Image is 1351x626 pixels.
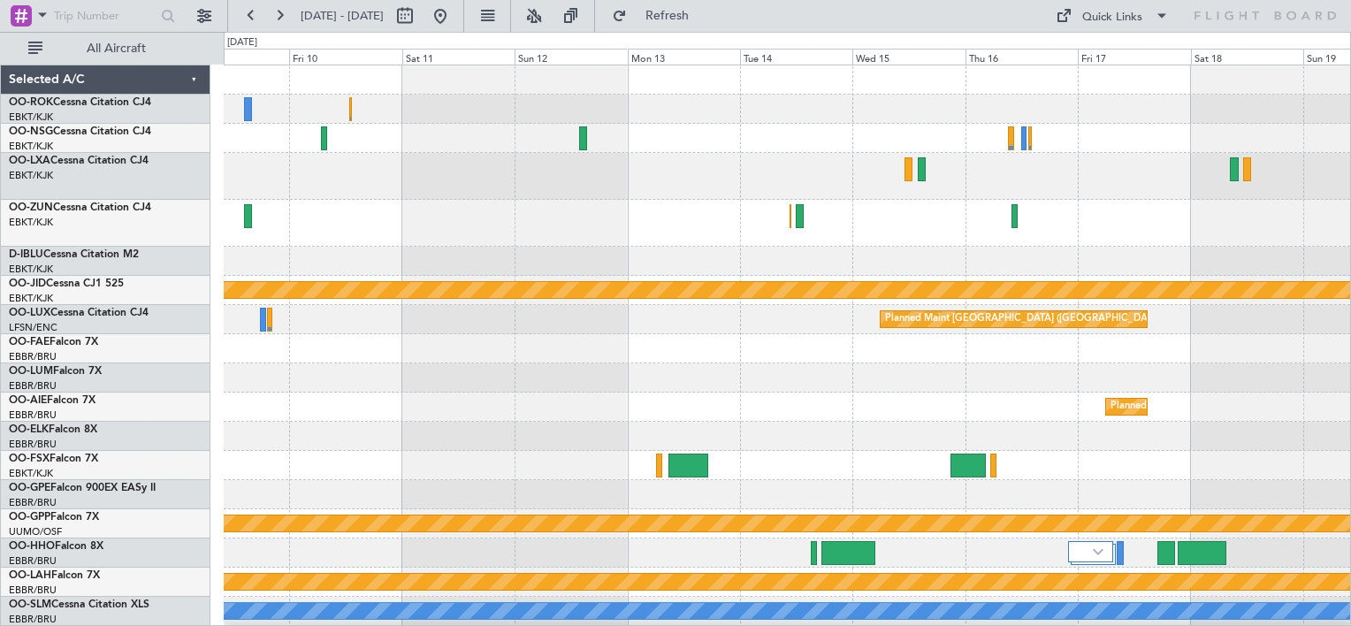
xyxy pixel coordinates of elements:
div: Sat 11 [402,49,515,65]
span: OO-LUX [9,308,50,318]
a: OO-LUMFalcon 7X [9,366,102,377]
a: OO-FAEFalcon 7X [9,337,98,347]
div: Quick Links [1082,9,1142,27]
span: OO-HHO [9,541,55,552]
a: EBKT/KJK [9,263,53,276]
a: UUMO/OSF [9,525,62,538]
span: Refresh [630,10,705,22]
div: Sun 12 [515,49,627,65]
a: EBKT/KJK [9,216,53,229]
a: EBBR/BRU [9,554,57,568]
input: Trip Number [54,3,156,29]
div: [DATE] [227,35,257,50]
a: OO-LUXCessna Citation CJ4 [9,308,149,318]
div: Mon 13 [628,49,740,65]
span: OO-LXA [9,156,50,166]
span: [DATE] - [DATE] [301,8,384,24]
a: OO-GPEFalcon 900EX EASy II [9,483,156,493]
a: EBBR/BRU [9,438,57,451]
span: OO-ROK [9,97,53,108]
div: Sat 18 [1191,49,1303,65]
a: EBKT/KJK [9,111,53,124]
button: Quick Links [1047,2,1178,30]
a: OO-JIDCessna CJ1 525 [9,279,124,289]
a: EBBR/BRU [9,496,57,509]
span: OO-ZUN [9,202,53,213]
a: OO-GPPFalcon 7X [9,512,99,523]
a: OO-LAHFalcon 7X [9,570,100,581]
div: Tue 14 [740,49,852,65]
img: arrow-gray.svg [1093,548,1103,555]
a: OO-NSGCessna Citation CJ4 [9,126,151,137]
div: Planned Maint [GEOGRAPHIC_DATA] ([GEOGRAPHIC_DATA] National) [885,306,1205,332]
span: OO-LAH [9,570,51,581]
div: Fri 17 [1078,49,1190,65]
a: EBBR/BRU [9,408,57,422]
a: LFSN/ENC [9,321,57,334]
a: EBBR/BRU [9,379,57,393]
span: OO-NSG [9,126,53,137]
a: EBKT/KJK [9,169,53,182]
a: OO-SLMCessna Citation XLS [9,599,149,610]
span: OO-AIE [9,395,47,406]
a: OO-ROKCessna Citation CJ4 [9,97,151,108]
a: D-IBLUCessna Citation M2 [9,249,139,260]
span: OO-SLM [9,599,51,610]
a: OO-LXACessna Citation CJ4 [9,156,149,166]
a: OO-ELKFalcon 8X [9,424,97,435]
a: OO-ZUNCessna Citation CJ4 [9,202,151,213]
a: OO-FSXFalcon 7X [9,454,98,464]
a: EBBR/BRU [9,584,57,597]
span: OO-GPE [9,483,50,493]
span: All Aircraft [46,42,187,55]
a: EBBR/BRU [9,613,57,626]
button: All Aircraft [19,34,192,63]
a: EBBR/BRU [9,350,57,363]
span: OO-FSX [9,454,50,464]
div: Wed 15 [852,49,965,65]
a: EBKT/KJK [9,467,53,480]
span: D-IBLU [9,249,43,260]
div: Fri 10 [289,49,401,65]
button: Refresh [604,2,710,30]
a: OO-HHOFalcon 8X [9,541,103,552]
a: OO-AIEFalcon 7X [9,395,95,406]
span: OO-GPP [9,512,50,523]
div: Thu 16 [966,49,1078,65]
span: OO-LUM [9,366,53,377]
span: OO-ELK [9,424,49,435]
div: Thu 9 [177,49,289,65]
span: OO-FAE [9,337,50,347]
a: EBKT/KJK [9,292,53,305]
a: EBKT/KJK [9,140,53,153]
span: OO-JID [9,279,46,289]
